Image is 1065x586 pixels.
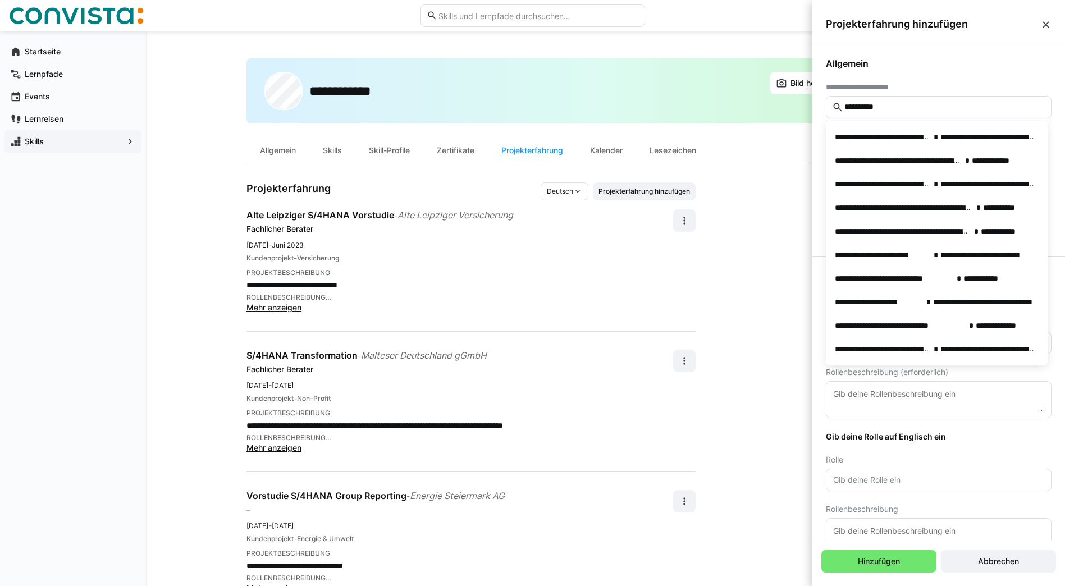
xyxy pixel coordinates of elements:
[361,350,487,361] span: Malteser Deutschland gGmbH
[406,491,410,501] span: -
[437,11,638,21] input: Skills und Lernpfade durchsuchen…
[397,209,513,221] span: Alte Leipziger Versicherung
[246,504,673,515] div: –
[268,380,272,390] span: -
[246,534,294,543] span: Kundenprojekt
[246,223,673,235] div: Fachlicher Berater
[826,455,843,464] span: Rolle
[547,187,573,196] span: Deutsch
[826,432,1052,442] span: Gib deine Rolle auf Englisch ein
[297,534,354,543] span: Energie & Umwelt
[246,364,673,375] div: Fachlicher Berater
[789,77,846,89] span: Bild hochladen
[246,433,673,442] div: ROLLENBESCHREIBUNG
[246,409,673,418] div: PROJEKTBESCHREIBUNG
[355,137,423,164] div: Skill-Profile
[593,182,696,200] button: Projekterfahrung hinzufügen
[246,268,673,277] div: PROJEKTBESCHREIBUNG
[826,18,1040,30] span: Projekterfahrung hinzufügen
[832,475,1045,485] input: Gib deine Rolle ein
[272,241,304,249] span: Juni 2023
[309,137,355,164] div: Skills
[488,137,577,164] div: Projekterfahrung
[272,521,294,530] span: [DATE]
[246,350,358,361] span: S/4HANA Transformation
[297,394,331,403] span: Non-Profit
[423,137,488,164] div: Zertifikate
[770,72,852,94] button: Bild hochladen
[268,520,272,530] span: -
[856,556,902,567] span: Hinzufügen
[246,182,541,200] h3: Projekterfahrung
[246,549,673,558] div: PROJEKTBESCHREIBUNG
[246,490,406,501] span: Vorstudie S/4HANA Group Reporting
[246,254,294,263] span: Kundenprojekt
[976,556,1021,567] span: Abbrechen
[826,58,1052,69] span: Allgemein
[272,381,294,390] span: [DATE]
[246,303,301,312] span: Mehr anzeigen
[246,443,301,452] span: Mehr anzeigen
[597,187,691,196] span: Projekterfahrung hinzufügen
[358,351,361,360] span: -
[246,521,268,530] span: [DATE]
[577,137,636,164] div: Kalender
[246,574,673,583] div: ROLLENBESCHREIBUNG
[294,393,297,404] span: -
[826,505,898,514] span: Rollenbeschreibung
[826,368,948,377] span: Rollenbeschreibung (erforderlich)
[294,533,297,544] span: -
[294,253,297,264] span: -
[246,241,268,249] span: [DATE]
[268,240,272,249] span: -
[246,293,673,302] div: ROLLENBESCHREIBUNG
[636,137,710,164] div: Lesezeichen
[821,550,936,573] button: Hinzufügen
[394,210,397,220] span: -
[246,381,268,390] span: [DATE]
[246,394,294,403] span: Kundenprojekt
[246,209,394,221] span: Alte Leipziger S/4HANA Vorstudie
[246,137,309,164] div: Allgemein
[297,254,339,263] span: Versicherung
[941,550,1056,573] button: Abbrechen
[410,490,505,501] span: Energie Steiermark AG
